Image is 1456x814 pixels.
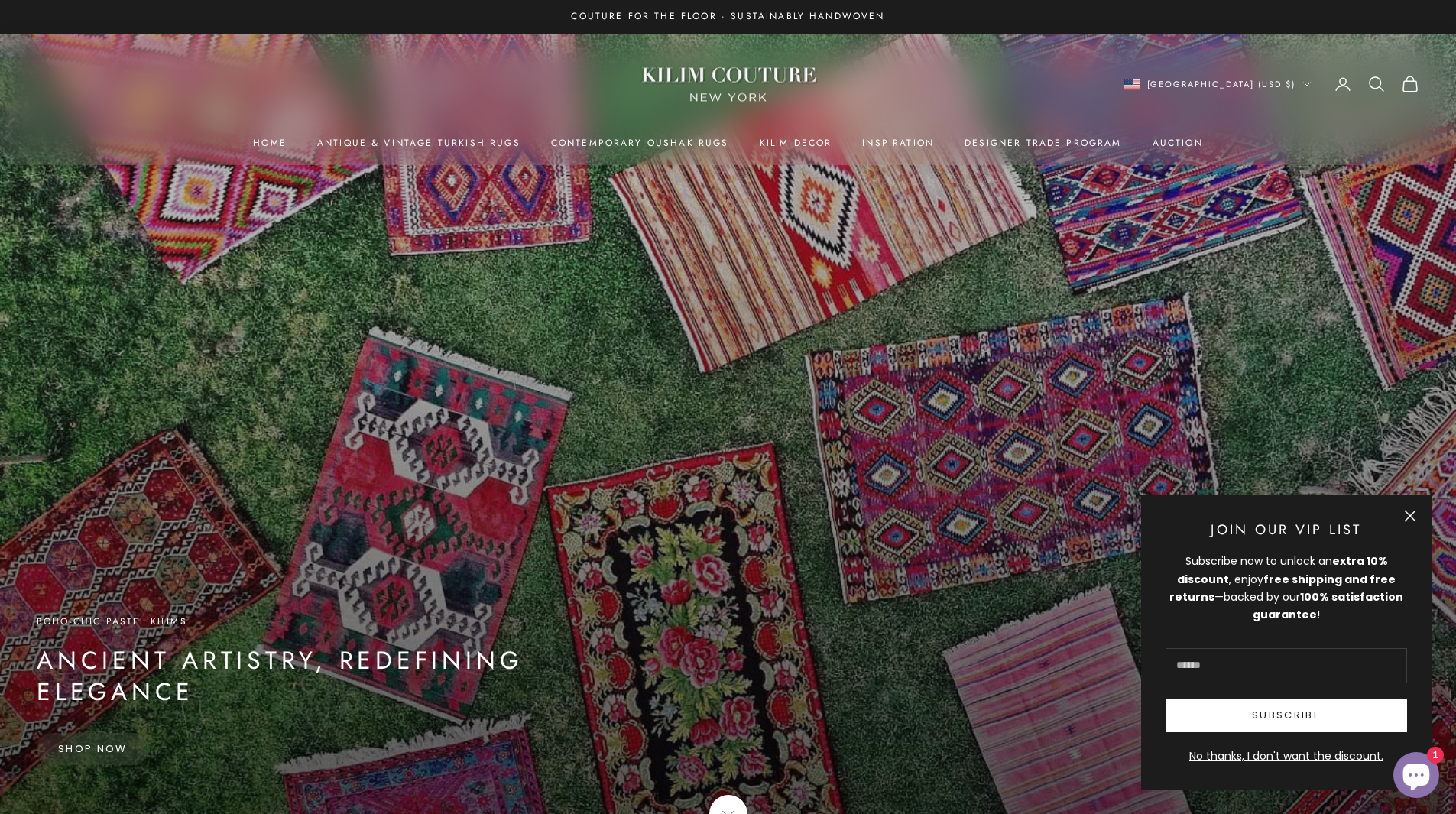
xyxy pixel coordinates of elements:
[37,733,149,765] a: Shop Now
[1177,553,1388,586] strong: extra 10% discount
[1253,589,1403,622] strong: 100% satisfaction guarantee
[760,135,832,151] summary: Kilim Decor
[571,9,884,24] p: Couture for the Floor · Sustainably Handwoven
[1124,77,1312,91] button: Change country or currency
[1124,79,1140,90] img: United States
[1153,135,1203,151] a: Auction
[317,135,520,151] a: Antique & Vintage Turkish Rugs
[37,614,633,629] p: Boho-Chic Pastel Kilims
[965,135,1122,151] a: Designer Trade Program
[37,645,633,709] p: Ancient Artistry, Redefining Elegance
[1169,572,1396,605] strong: free shipping and free returns
[551,135,729,151] a: Contemporary Oushak Rugs
[1141,495,1432,790] newsletter-popup: Newsletter popup
[1166,519,1407,541] p: Join Our VIP List
[37,135,1419,151] nav: Primary navigation
[862,135,934,151] a: Inspiration
[1124,75,1420,93] nav: Secondary navigation
[253,135,287,151] a: Home
[1147,77,1296,91] span: [GEOGRAPHIC_DATA] (USD $)
[1389,752,1444,802] inbox-online-store-chat: Shopify online store chat
[1166,699,1407,732] button: Subscribe
[1166,553,1407,623] div: Subscribe now to unlock an , enjoy —backed by our !
[1166,748,1407,765] button: No thanks, I don't want the discount.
